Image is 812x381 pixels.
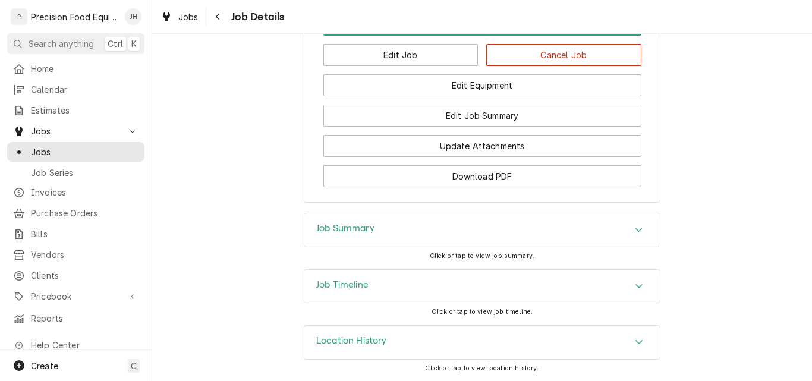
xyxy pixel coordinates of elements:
[7,286,144,306] a: Go to Pricebook
[131,37,137,50] span: K
[304,213,660,247] div: Accordion Header
[323,157,641,187] div: Button Group Row
[304,269,660,304] div: Job Timeline
[125,8,141,25] div: JH
[31,62,139,75] span: Home
[323,74,641,96] button: Edit Equipment
[7,33,144,54] button: Search anythingCtrlK
[7,335,144,355] a: Go to Help Center
[323,127,641,157] div: Button Group Row
[7,203,144,223] a: Purchase Orders
[31,228,139,240] span: Bills
[323,165,641,187] button: Download PDF
[7,100,144,120] a: Estimates
[31,186,139,199] span: Invoices
[7,266,144,285] a: Clients
[304,213,660,247] button: Accordion Details Expand Trigger
[430,252,534,260] span: Click or tap to view job summary.
[178,11,199,23] span: Jobs
[316,223,374,234] h3: Job Summary
[323,135,641,157] button: Update Attachments
[7,224,144,244] a: Bills
[131,360,137,372] span: C
[209,7,228,26] button: Navigate back
[323,96,641,127] div: Button Group Row
[31,361,58,371] span: Create
[31,312,139,325] span: Reports
[323,105,641,127] button: Edit Job Summary
[7,163,144,182] a: Job Series
[125,8,141,25] div: Jason Hertel's Avatar
[31,269,139,282] span: Clients
[7,59,144,78] a: Home
[486,44,641,66] button: Cancel Job
[31,104,139,116] span: Estimates
[156,7,203,27] a: Jobs
[108,37,123,50] span: Ctrl
[7,121,144,141] a: Go to Jobs
[323,36,641,66] div: Button Group Row
[323,14,641,187] div: Button Group
[31,146,139,158] span: Jobs
[304,326,660,359] div: Accordion Header
[304,213,660,247] div: Job Summary
[7,245,144,265] a: Vendors
[316,279,369,291] h3: Job Timeline
[7,142,144,162] a: Jobs
[323,44,479,66] button: Edit Job
[31,83,139,96] span: Calendar
[31,290,121,303] span: Pricebook
[228,9,285,25] span: Job Details
[304,325,660,360] div: Location History
[304,270,660,303] div: Accordion Header
[316,335,387,347] h3: Location History
[31,166,139,179] span: Job Series
[323,66,641,96] div: Button Group Row
[432,308,533,316] span: Click or tap to view job timeline.
[304,270,660,303] button: Accordion Details Expand Trigger
[11,8,27,25] div: P
[31,339,137,351] span: Help Center
[29,37,94,50] span: Search anything
[7,80,144,99] a: Calendar
[31,248,139,261] span: Vendors
[7,308,144,328] a: Reports
[425,364,539,372] span: Click or tap to view location history.
[7,182,144,202] a: Invoices
[31,11,118,23] div: Precision Food Equipment LLC
[31,125,121,137] span: Jobs
[304,326,660,359] button: Accordion Details Expand Trigger
[31,207,139,219] span: Purchase Orders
